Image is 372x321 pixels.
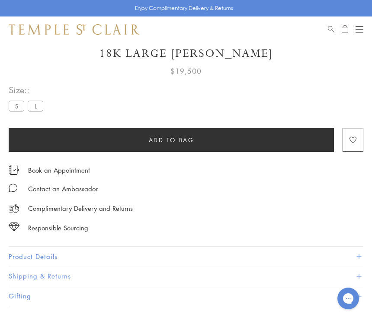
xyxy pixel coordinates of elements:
iframe: Gorgias live chat messenger [333,285,363,312]
img: icon_appointment.svg [9,165,19,175]
span: Add to bag [149,135,194,145]
p: Enjoy Complimentary Delivery & Returns [135,4,233,13]
div: Responsible Sourcing [28,223,88,233]
label: S [9,101,24,111]
h1: 18K Large [PERSON_NAME] [9,46,363,61]
img: Temple St. Clair [9,24,139,35]
p: Complimentary Delivery and Returns [28,203,133,214]
button: Open navigation [356,24,363,35]
span: $19,500 [170,66,202,77]
div: Contact an Ambassador [28,183,98,194]
button: Shipping & Returns [9,266,363,286]
button: Gifting [9,286,363,306]
button: Add to bag [9,128,334,152]
a: Book an Appointment [28,165,90,175]
label: L [28,101,43,111]
img: icon_delivery.svg [9,203,19,214]
button: Product Details [9,247,363,266]
img: MessageIcon-01_2.svg [9,183,17,192]
span: Size:: [9,83,47,97]
img: icon_sourcing.svg [9,223,19,231]
a: Search [328,24,334,35]
a: Open Shopping Bag [342,24,348,35]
